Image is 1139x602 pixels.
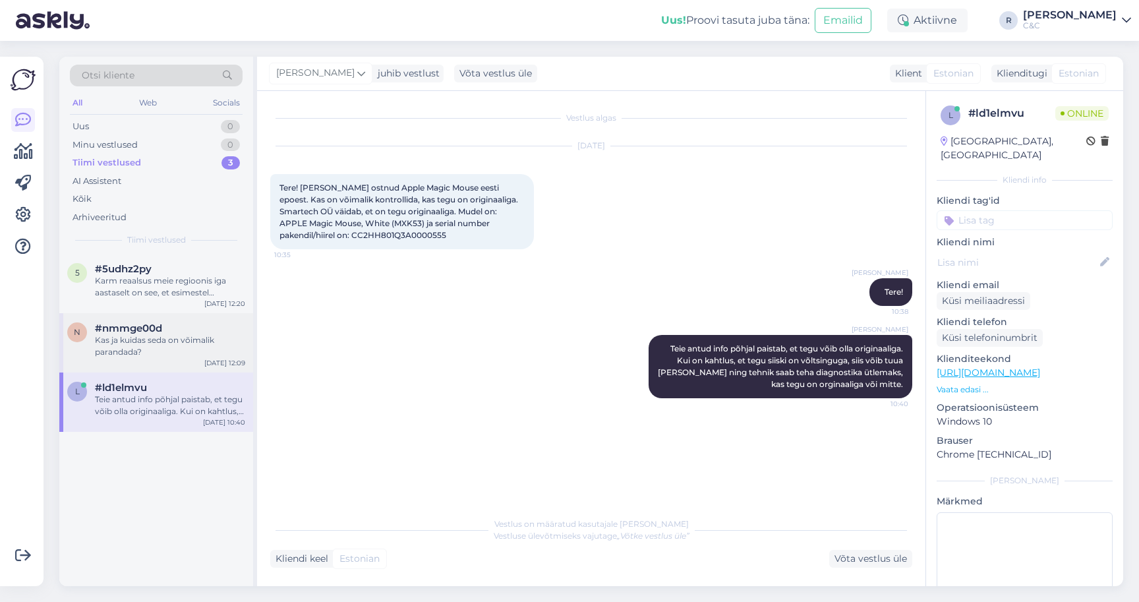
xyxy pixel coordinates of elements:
div: juhib vestlust [372,67,440,80]
div: Küsi telefoninumbrit [937,329,1043,347]
div: Klienditugi [991,67,1047,80]
div: Kas ja kuidas seda on võimalik parandada? [95,334,245,358]
div: Võta vestlus üle [829,550,912,568]
span: l [75,386,80,396]
div: Võta vestlus üle [454,65,537,82]
div: Aktiivne [887,9,968,32]
div: # ld1elmvu [968,105,1055,121]
div: [DATE] [270,140,912,152]
div: Tiimi vestlused [73,156,141,169]
p: Kliendi email [937,278,1113,292]
p: Vaata edasi ... [937,384,1113,396]
span: Vestluse ülevõtmiseks vajutage [494,531,689,541]
span: n [74,327,80,337]
span: Estonian [339,552,380,566]
div: Arhiveeritud [73,211,127,224]
div: Proovi tasuta juba täna: [661,13,809,28]
div: AI Assistent [73,175,121,188]
input: Lisa tag [937,210,1113,230]
div: Uus [73,120,89,133]
span: Otsi kliente [82,69,134,82]
div: Kliendi keel [270,552,328,566]
input: Lisa nimi [937,255,1097,270]
span: [PERSON_NAME] [276,66,355,80]
span: [PERSON_NAME] [852,268,908,278]
div: [DATE] 12:09 [204,358,245,368]
div: R [999,11,1018,30]
div: All [70,94,85,111]
span: Tiimi vestlused [127,234,186,246]
span: 10:35 [274,250,324,260]
span: Tere! [885,287,903,297]
p: Operatsioonisüsteem [937,401,1113,415]
p: Kliendi telefon [937,315,1113,329]
span: 5 [75,268,80,278]
div: C&C [1023,20,1117,31]
div: 0 [221,138,240,152]
i: „Võtke vestlus üle” [617,531,689,541]
div: Minu vestlused [73,138,138,152]
div: Kõik [73,193,92,206]
span: [PERSON_NAME] [852,324,908,334]
button: Emailid [815,8,871,33]
div: Teie antud info põhjal paistab, et tegu võib olla originaaliga. Kui on kahtlus, et tegu siiski on... [95,394,245,417]
span: Teie antud info põhjal paistab, et tegu võib olla originaaliga. Kui on kahtlus, et tegu siiski on... [658,344,905,389]
p: Brauser [937,434,1113,448]
span: Vestlus on määratud kasutajale [PERSON_NAME] [494,519,689,529]
b: Uus! [661,14,686,26]
span: Tere! [PERSON_NAME] ostnud Apple Magic Mouse eesti epoest. Kas on võimalik kontrollida, kas tegu ... [279,183,520,240]
span: #5udhz2py [95,263,152,275]
span: 10:40 [859,399,908,409]
span: Estonian [933,67,974,80]
div: Socials [210,94,243,111]
img: Askly Logo [11,67,36,92]
p: Kliendi nimi [937,235,1113,249]
p: Windows 10 [937,415,1113,429]
div: Karm reaalsus meie regioonis iga aastaselt on see, et esimestel nädalatel/kuudel saabub meie regi... [95,275,245,299]
span: #ld1elmvu [95,382,147,394]
div: Vestlus algas [270,112,912,124]
div: Klient [890,67,922,80]
div: Küsi meiliaadressi [937,292,1030,310]
p: Kliendi tag'id [937,194,1113,208]
span: l [949,110,953,120]
div: [PERSON_NAME] [1023,10,1117,20]
span: Online [1055,106,1109,121]
div: [DATE] 10:40 [203,417,245,427]
p: Klienditeekond [937,352,1113,366]
a: [PERSON_NAME]C&C [1023,10,1131,31]
div: [GEOGRAPHIC_DATA], [GEOGRAPHIC_DATA] [941,135,1086,162]
div: 3 [221,156,240,169]
a: [URL][DOMAIN_NAME] [937,367,1040,378]
div: [PERSON_NAME] [937,475,1113,487]
span: 10:38 [859,307,908,316]
span: #nmmge00d [95,322,162,334]
p: Chrome [TECHNICAL_ID] [937,448,1113,462]
p: Märkmed [937,495,1113,508]
span: Estonian [1059,67,1099,80]
div: Web [136,94,160,111]
div: Kliendi info [937,174,1113,186]
div: [DATE] 12:20 [204,299,245,309]
div: 0 [221,120,240,133]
